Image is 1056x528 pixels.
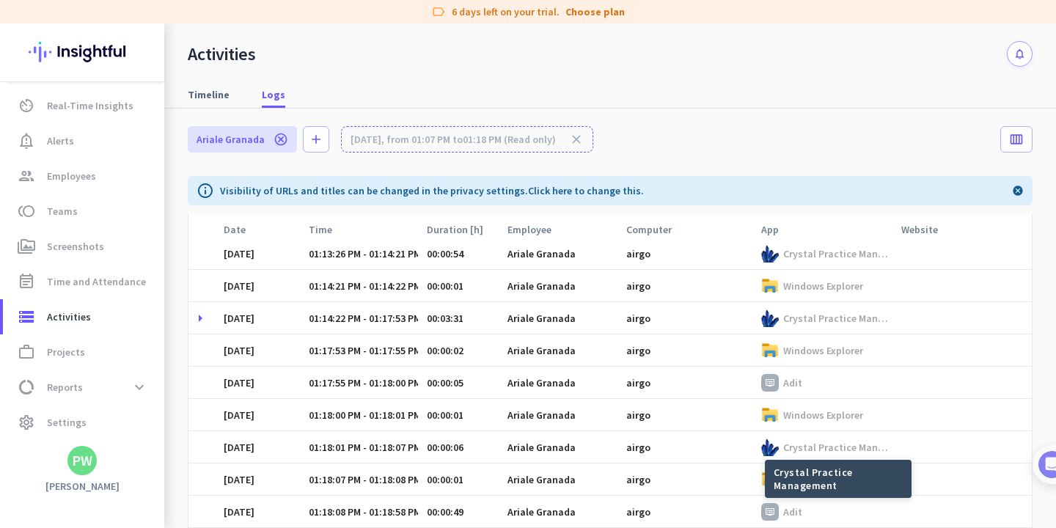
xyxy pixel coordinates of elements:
div: Ariale Granada [507,376,617,389]
div: airgo [626,441,753,454]
div: [DATE] [224,279,299,293]
div: Close [257,7,284,33]
div: PW [72,453,92,468]
img: app icon [761,471,779,488]
div: [DATE] [224,473,299,486]
div: 01:14:21 PM - 01:14:22 PM [309,279,419,293]
i: settings [18,414,35,431]
i: av_timer [18,97,35,114]
div: airgo [626,473,753,486]
i: label [431,4,446,19]
button: arrow_right [190,308,210,329]
img: app icon [761,245,779,263]
div: 00:00:05 [427,376,499,389]
i: group [18,167,35,185]
div: 00:00:02 [427,344,499,357]
div: airgo [626,505,753,518]
i: event_note [18,273,35,290]
span: Teams [47,202,78,220]
a: notification_importantAlerts [3,123,164,158]
span: App [761,224,779,234]
div: 00:00:49 [427,505,499,518]
button: expand_more [126,374,153,400]
a: perm_mediaScreenshots [3,229,164,264]
div: 01:13:26 PM - 01:14:21 PM [309,247,419,260]
span: Timeline [188,87,230,102]
i: add [309,132,323,147]
div: 01:17:55 PM - 01:18:00 PM [309,376,419,389]
span: Settings [47,414,87,431]
div: [DATE] [224,408,299,422]
div: 00:00:54 [427,247,499,260]
a: work_outlineProjects [3,334,164,370]
a: Choose plan [565,4,625,19]
div: 01:17:53 PM - 01:17:55 PM [309,344,419,357]
a: av_timerReal-Time Insights [3,88,164,123]
img: app icon [761,503,779,521]
div: 01:18:07 PM - 01:18:08 PM [309,473,419,486]
i: storage [18,308,35,326]
span: Logs [262,87,285,102]
div: [DATE], from 01:07 PM to 01:18 PM (Read only) [341,126,593,153]
img: app icon [761,277,779,295]
div: [DATE] [224,376,299,389]
div: [DATE] [224,505,299,518]
img: app icon [761,406,779,424]
i: notification_important [18,132,35,150]
div: [DATE] [224,441,299,454]
button: add [303,126,329,153]
i: work_outline [18,343,35,361]
button: notifications [1007,41,1033,67]
img: Insightful logo [29,23,136,81]
a: Click here to change this. [528,184,644,197]
h1: Success! 🎉 [62,215,232,242]
p: Adit [783,505,802,518]
p: Crystal Practice Management [783,441,892,454]
div: airgo [626,408,753,422]
p: Visibility of URLs and titles can be changed in the privacy settings. [220,183,644,198]
div: Ariale Granada [507,344,617,357]
div: 00:00:06 [427,441,499,454]
img: app icon [761,439,779,456]
i: notifications [1013,48,1026,60]
a: settingsSettings [3,405,164,440]
div: Ariale Granada [507,312,617,325]
div: airgo [626,344,753,357]
div: Ariale Granada [507,247,617,260]
div: Ariale Granada [507,505,617,518]
div: [DATE] [224,344,299,357]
div: 00:00:01 [427,473,499,486]
button: Congratulations! [87,280,208,309]
div: 01:18:00 PM - 01:18:01 PM [309,408,419,422]
a: data_usageReportsexpand_more [3,370,164,405]
div: Ariale Granada [507,408,617,422]
p: Windows Explorer [783,344,863,357]
span: Real-Time Insights [47,97,133,114]
span: Alerts [47,132,74,150]
img: app icon [761,309,779,327]
span: Reports [47,378,83,396]
div: Ariale Granada [507,441,617,454]
div: 01:14:22 PM - 01:17:53 PM [309,312,419,325]
div: [DATE] [224,247,299,260]
span: Website [901,224,938,234]
i: toll [18,202,35,220]
span: Date [224,224,246,234]
img: app icon [761,342,779,359]
span: Activities [47,308,91,326]
p: Adit [783,376,802,389]
span: Employee [507,224,551,234]
div: 01:18:08 PM - 01:18:58 PM [309,505,419,518]
p: Windows Explorer [783,408,863,422]
span: Employees [47,167,96,185]
i: calendar_view_week [1009,132,1024,147]
span: Computer [626,224,672,234]
span: Projects [47,343,85,361]
span: Duration [h] [427,224,483,234]
a: storageActivities [3,299,164,334]
div: 00:00:01 [427,279,499,293]
i: info [197,182,214,199]
span: Ariale Granada [197,132,265,147]
div: You completed the checklist! [62,242,232,260]
div: airgo [626,312,753,325]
